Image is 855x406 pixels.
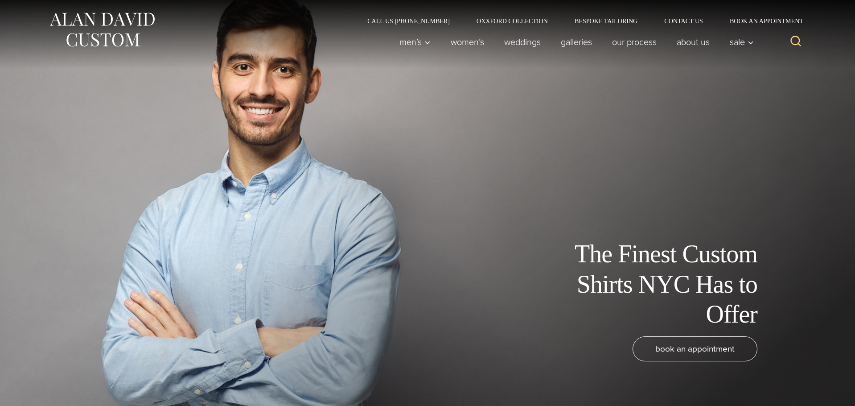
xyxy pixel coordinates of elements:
[655,342,735,355] span: book an appointment
[494,33,551,51] a: weddings
[785,31,806,53] button: View Search Form
[390,33,759,51] nav: Primary Navigation
[730,37,754,46] span: Sale
[716,18,806,24] a: Book an Appointment
[557,239,757,329] h1: The Finest Custom Shirts NYC Has to Offer
[561,18,651,24] a: Bespoke Tailoring
[354,18,806,24] nav: Secondary Navigation
[667,33,720,51] a: About Us
[441,33,494,51] a: Women’s
[354,18,463,24] a: Call Us [PHONE_NUMBER]
[551,33,602,51] a: Galleries
[399,37,431,46] span: Men’s
[49,10,156,50] img: Alan David Custom
[602,33,667,51] a: Our Process
[651,18,716,24] a: Contact Us
[633,336,757,361] a: book an appointment
[463,18,561,24] a: Oxxford Collection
